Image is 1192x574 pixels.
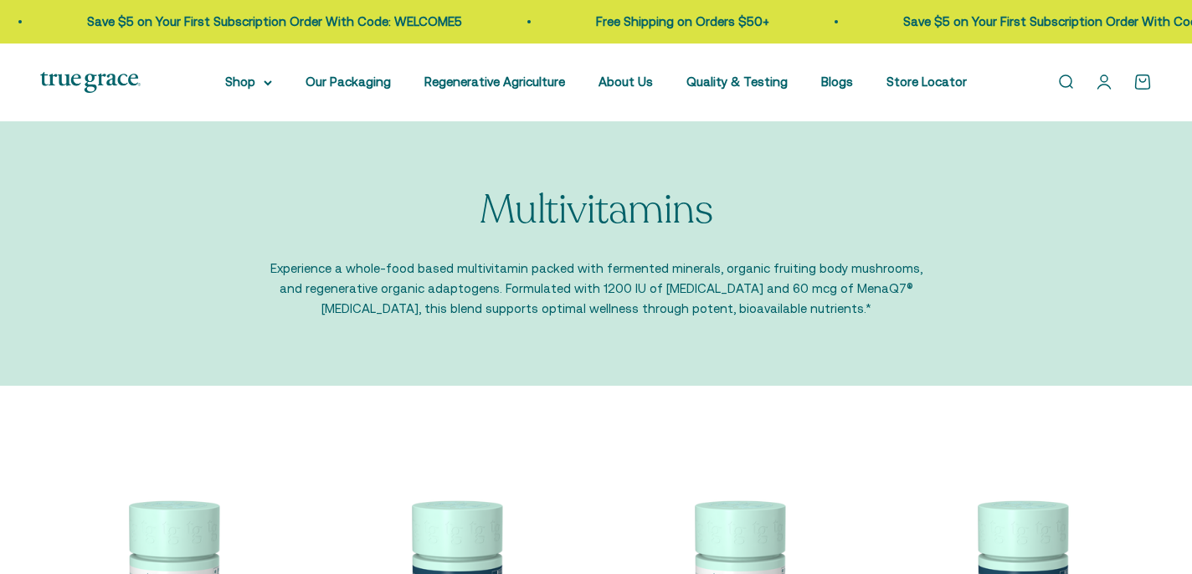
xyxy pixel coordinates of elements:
summary: Shop [225,72,272,92]
a: Blogs [821,74,853,89]
a: About Us [599,74,653,89]
a: Our Packaging [306,74,391,89]
p: Experience a whole-food based multivitamin packed with fermented minerals, organic fruiting body ... [270,259,922,319]
p: Multivitamins [480,188,713,233]
a: Free Shipping on Orders $50+ [594,14,768,28]
a: Quality & Testing [686,74,788,89]
p: Save $5 on Your First Subscription Order With Code: WELCOME5 [85,12,460,32]
a: Store Locator [886,74,967,89]
a: Regenerative Agriculture [424,74,565,89]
